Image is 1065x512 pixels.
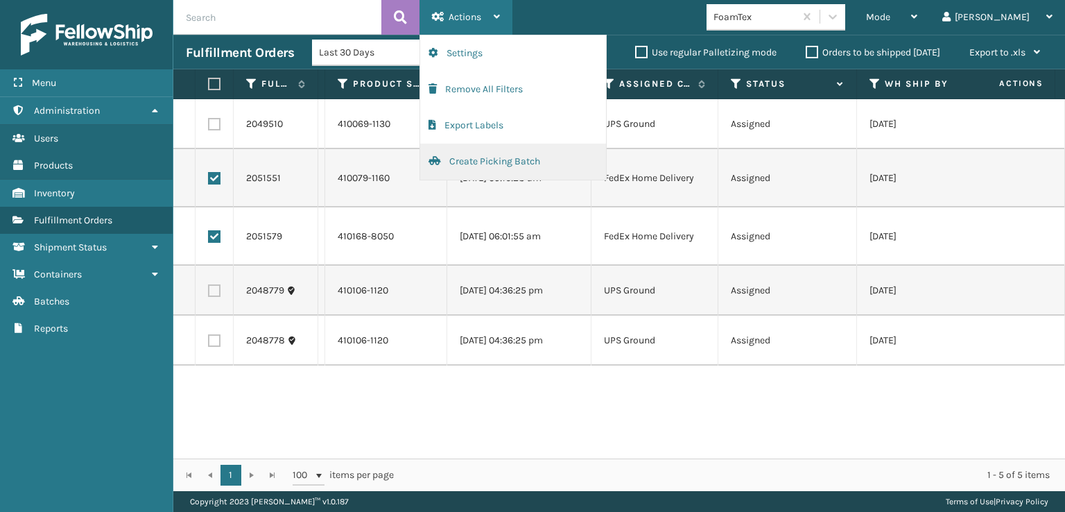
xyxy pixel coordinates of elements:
[338,284,388,296] a: 410106-1120
[591,99,718,149] td: UPS Ground
[34,323,68,334] span: Reports
[447,207,591,266] td: [DATE] 06:01:55 am
[420,35,606,71] button: Settings
[449,11,481,23] span: Actions
[591,316,718,366] td: UPS Ground
[32,77,56,89] span: Menu
[34,187,75,199] span: Inventory
[34,214,112,226] span: Fulfillment Orders
[806,46,940,58] label: Orders to be shipped [DATE]
[591,207,718,266] td: FedEx Home Delivery
[318,266,325,316] td: 3615
[718,266,857,316] td: Assigned
[718,207,857,266] td: Assigned
[34,105,100,117] span: Administration
[420,71,606,108] button: Remove All Filters
[220,465,241,486] a: 1
[996,497,1048,506] a: Privacy Policy
[746,78,830,90] label: Status
[34,268,82,280] span: Containers
[293,465,394,486] span: items per page
[857,207,996,266] td: [DATE]
[21,14,153,56] img: logo
[338,230,394,242] a: 410168-8050
[857,266,996,316] td: [DATE]
[946,497,994,506] a: Terms of Use
[319,45,426,60] div: Last 30 Days
[34,296,69,307] span: Batches
[353,78,420,90] label: Product SKU
[713,10,796,24] div: FoamTex
[246,284,284,298] a: 2048779
[34,160,73,171] span: Products
[619,78,691,90] label: Assigned Carrier Service
[946,491,1048,512] div: |
[246,117,283,131] a: 2049510
[885,78,969,90] label: WH Ship By Date
[420,108,606,144] button: Export Labels
[338,334,388,346] a: 410106-1120
[34,133,58,144] span: Users
[413,468,1050,482] div: 1 - 5 of 5 items
[34,241,107,253] span: Shipment Status
[261,78,291,90] label: Fulfillment Order Id
[718,316,857,366] td: Assigned
[857,149,996,207] td: [DATE]
[969,46,1025,58] span: Export to .xls
[318,207,325,266] td: 114-6101522-3699465
[857,316,996,366] td: [DATE]
[718,99,857,149] td: Assigned
[591,149,718,207] td: FedEx Home Delivery
[447,316,591,366] td: [DATE] 04:36:25 pm
[186,44,294,61] h3: Fulfillment Orders
[635,46,777,58] label: Use regular Palletizing mode
[318,99,325,149] td: BkfvswJ8S
[293,468,313,482] span: 100
[190,491,349,512] p: Copyright 2023 [PERSON_NAME]™ v 1.0.187
[318,149,325,207] td: 113-7894113-5420216
[955,72,1052,95] span: Actions
[318,316,325,366] td: 3615
[246,171,281,185] a: 2051551
[718,149,857,207] td: Assigned
[246,334,285,348] a: 2048778
[246,230,282,244] a: 2051579
[338,118,390,130] a: 410069-1130
[447,266,591,316] td: [DATE] 04:36:25 pm
[591,266,718,316] td: UPS Ground
[420,144,606,180] button: Create Picking Batch
[866,11,890,23] span: Mode
[338,172,390,184] a: 410079-1160
[857,99,996,149] td: [DATE]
